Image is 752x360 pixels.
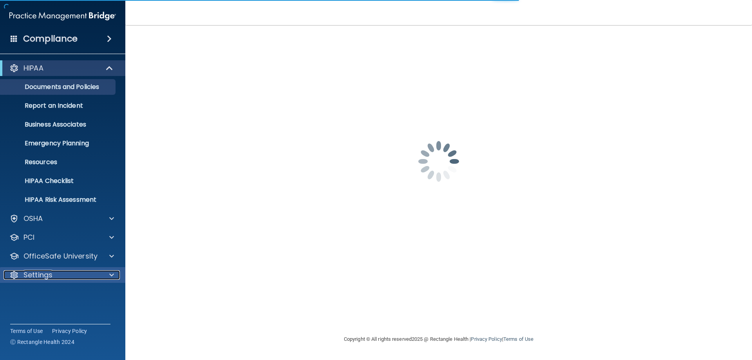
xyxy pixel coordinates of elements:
p: Documents and Policies [5,83,112,91]
a: Privacy Policy [52,327,87,335]
a: Terms of Use [503,336,533,342]
div: Copyright © All rights reserved 2025 @ Rectangle Health | | [296,327,582,352]
p: Settings [23,270,52,280]
p: HIPAA [23,63,43,73]
p: Business Associates [5,121,112,128]
p: Report an Incident [5,102,112,110]
p: OfficeSafe University [23,251,98,261]
a: HIPAA [9,63,114,73]
a: Terms of Use [10,327,43,335]
p: Resources [5,158,112,166]
img: PMB logo [9,8,116,24]
a: Privacy Policy [471,336,502,342]
a: Settings [9,270,114,280]
a: PCI [9,233,114,242]
a: OSHA [9,214,114,223]
a: OfficeSafe University [9,251,114,261]
p: HIPAA Checklist [5,177,112,185]
p: HIPAA Risk Assessment [5,196,112,204]
p: PCI [23,233,34,242]
p: OSHA [23,214,43,223]
p: Emergency Planning [5,139,112,147]
h4: Compliance [23,33,78,44]
img: spinner.e123f6fc.gif [399,122,478,201]
span: Ⓒ Rectangle Health 2024 [10,338,74,346]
